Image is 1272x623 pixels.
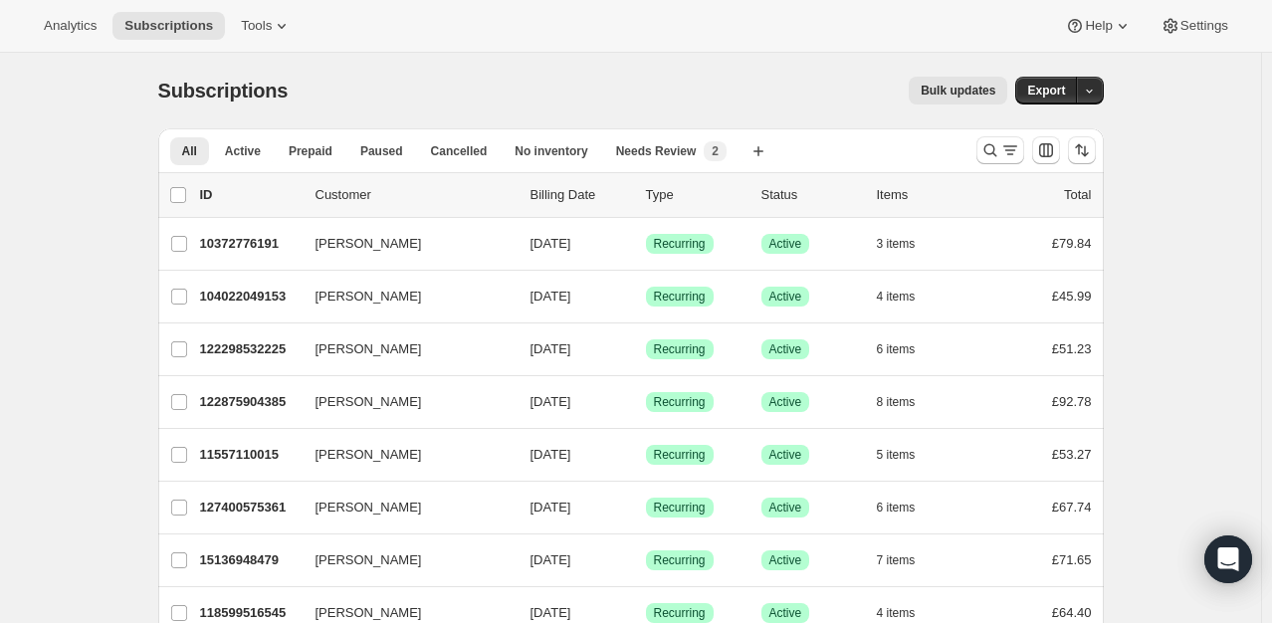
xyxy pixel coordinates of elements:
[200,550,300,570] p: 15136948479
[304,228,503,260] button: [PERSON_NAME]
[1052,500,1092,515] span: £67.74
[316,603,422,623] span: [PERSON_NAME]
[304,439,503,471] button: [PERSON_NAME]
[200,441,1092,469] div: 11557110015[PERSON_NAME][DATE]SuccessRecurringSuccessActive5 items£53.27
[1052,341,1092,356] span: £51.23
[44,18,97,34] span: Analytics
[877,236,916,252] span: 3 items
[1027,83,1065,99] span: Export
[1180,18,1228,34] span: Settings
[769,447,802,463] span: Active
[877,289,916,305] span: 4 items
[200,283,1092,311] div: 104022049153[PERSON_NAME][DATE]SuccessRecurringSuccessActive4 items£45.99
[124,18,213,34] span: Subscriptions
[769,394,802,410] span: Active
[1052,236,1092,251] span: £79.84
[1052,605,1092,620] span: £64.40
[654,605,706,621] span: Recurring
[654,341,706,357] span: Recurring
[1032,136,1060,164] button: Customize table column order and visibility
[877,546,938,574] button: 7 items
[200,185,1092,205] div: IDCustomerBilling DateTypeStatusItemsTotal
[530,289,571,304] span: [DATE]
[304,333,503,365] button: [PERSON_NAME]
[654,447,706,463] span: Recurring
[158,80,289,102] span: Subscriptions
[654,236,706,252] span: Recurring
[530,552,571,567] span: [DATE]
[712,143,719,159] span: 2
[530,236,571,251] span: [DATE]
[877,341,916,357] span: 6 items
[200,234,300,254] p: 10372776191
[530,605,571,620] span: [DATE]
[616,143,697,159] span: Needs Review
[200,498,300,518] p: 127400575361
[1052,289,1092,304] span: £45.99
[530,500,571,515] span: [DATE]
[1052,394,1092,409] span: £92.78
[241,18,272,34] span: Tools
[654,500,706,516] span: Recurring
[530,185,630,205] p: Billing Date
[225,143,261,159] span: Active
[877,494,938,521] button: 6 items
[1064,185,1091,205] p: Total
[769,605,802,621] span: Active
[877,552,916,568] span: 7 items
[769,236,802,252] span: Active
[530,394,571,409] span: [DATE]
[654,552,706,568] span: Recurring
[200,494,1092,521] div: 127400575361[PERSON_NAME][DATE]SuccessRecurringSuccessActive6 items£67.74
[289,143,332,159] span: Prepaid
[769,552,802,568] span: Active
[877,394,916,410] span: 8 items
[1052,552,1092,567] span: £71.65
[200,335,1092,363] div: 122298532225[PERSON_NAME][DATE]SuccessRecurringSuccessActive6 items£51.23
[112,12,225,40] button: Subscriptions
[1052,447,1092,462] span: £53.27
[769,500,802,516] span: Active
[646,185,745,205] div: Type
[654,289,706,305] span: Recurring
[1149,12,1240,40] button: Settings
[877,185,976,205] div: Items
[877,388,938,416] button: 8 items
[921,83,995,99] span: Bulk updates
[32,12,108,40] button: Analytics
[316,234,422,254] span: [PERSON_NAME]
[431,143,488,159] span: Cancelled
[877,230,938,258] button: 3 items
[877,447,916,463] span: 5 items
[182,143,197,159] span: All
[1085,18,1112,34] span: Help
[877,500,916,516] span: 6 items
[200,392,300,412] p: 122875904385
[304,492,503,523] button: [PERSON_NAME]
[200,287,300,307] p: 104022049153
[316,550,422,570] span: [PERSON_NAME]
[530,447,571,462] span: [DATE]
[360,143,403,159] span: Paused
[1068,136,1096,164] button: Sort the results
[877,335,938,363] button: 6 items
[909,77,1007,104] button: Bulk updates
[200,339,300,359] p: 122298532225
[200,603,300,623] p: 118599516545
[316,287,422,307] span: [PERSON_NAME]
[1015,77,1077,104] button: Export
[769,341,802,357] span: Active
[316,185,515,205] p: Customer
[654,394,706,410] span: Recurring
[316,339,422,359] span: [PERSON_NAME]
[877,283,938,311] button: 4 items
[976,136,1024,164] button: Search and filter results
[200,230,1092,258] div: 10372776191[PERSON_NAME][DATE]SuccessRecurringSuccessActive3 items£79.84
[316,445,422,465] span: [PERSON_NAME]
[200,445,300,465] p: 11557110015
[742,137,774,165] button: Create new view
[200,388,1092,416] div: 122875904385[PERSON_NAME][DATE]SuccessRecurringSuccessActive8 items£92.78
[877,441,938,469] button: 5 items
[530,341,571,356] span: [DATE]
[229,12,304,40] button: Tools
